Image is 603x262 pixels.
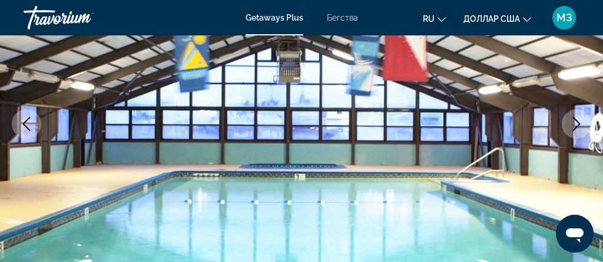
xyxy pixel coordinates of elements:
[423,10,446,27] button: Изменить язык
[246,13,303,22] a: Getaways Plus
[12,109,41,139] button: Previous image
[463,14,520,24] font: доллар США
[562,109,591,139] button: Next image
[327,13,358,22] a: Бегства
[549,5,579,30] button: Меню пользователя
[24,2,141,33] a: Травориум
[423,14,435,24] font: ru
[556,11,572,24] font: МЗ
[463,10,531,27] button: Изменить валюту
[556,215,594,253] iframe: Кнопка запуска окна обмена сообщениями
